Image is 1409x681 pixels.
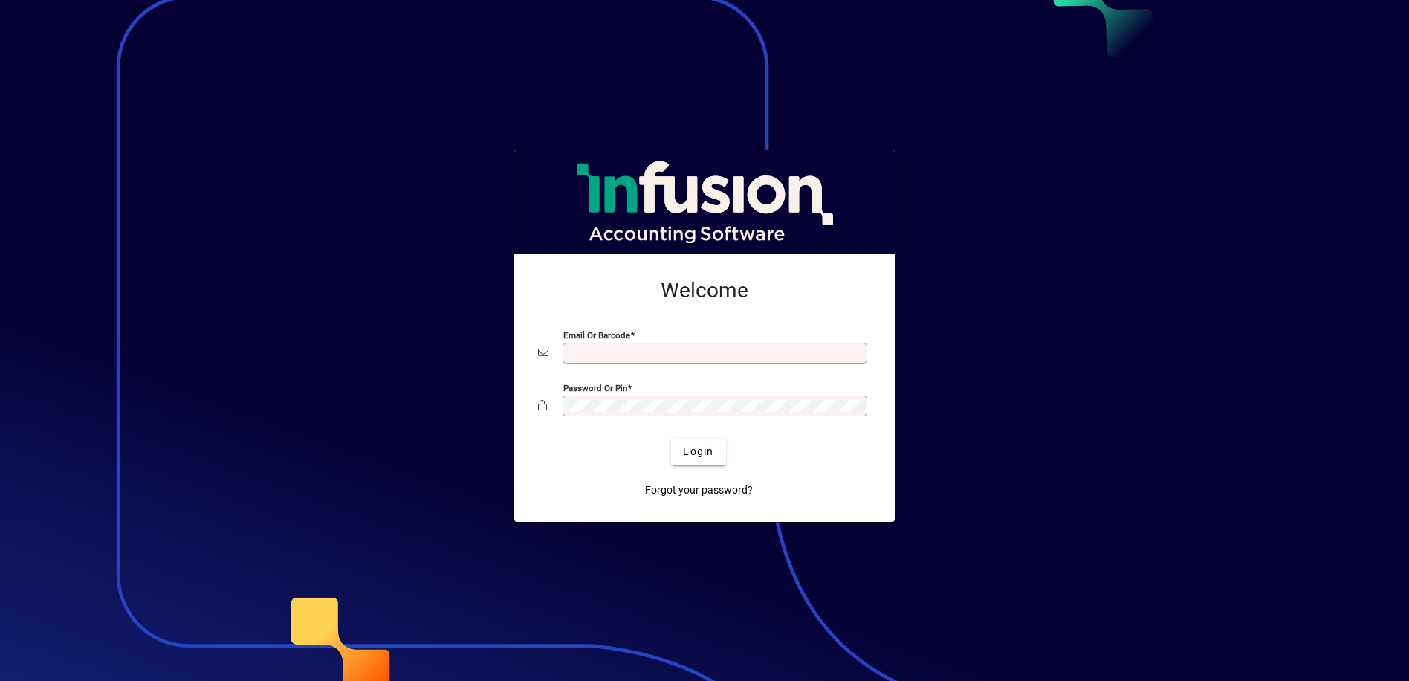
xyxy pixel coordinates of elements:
[563,329,630,340] mat-label: Email or Barcode
[563,382,627,393] mat-label: Password or Pin
[645,482,753,498] span: Forgot your password?
[538,278,871,303] h2: Welcome
[639,477,759,504] a: Forgot your password?
[683,444,713,459] span: Login
[671,439,725,465] button: Login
